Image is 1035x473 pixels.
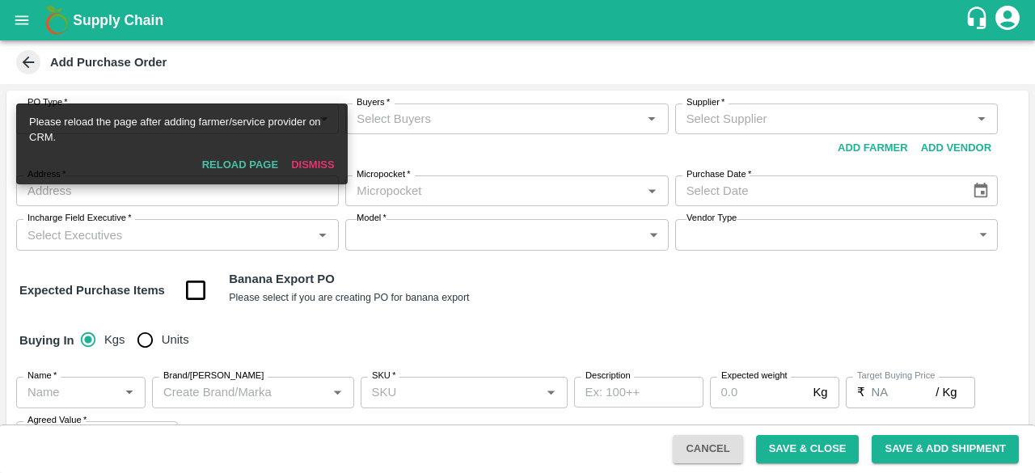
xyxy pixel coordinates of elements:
button: Open [641,108,662,129]
button: Open [312,224,333,245]
span: Kgs [104,331,125,348]
label: Model [357,212,387,225]
input: Create Brand/Marka [157,382,323,403]
input: 0.0 [872,377,936,408]
label: Incharge Field Executive [27,212,131,225]
label: Name [27,370,57,382]
p: ₹ [857,383,865,401]
div: account of current user [993,3,1022,37]
label: SKU [372,370,395,382]
input: 0.0 [42,421,139,452]
button: Open [971,108,992,129]
button: Save & Close [756,435,860,463]
button: Choose date [965,175,996,206]
div: Please reload the page after adding farmer/service provider on CRM. [29,108,335,151]
label: Expected weight [721,370,788,382]
button: Save & Add Shipment [872,435,1019,463]
button: Reload Page [196,151,285,179]
button: open drawer [3,2,40,39]
input: Address [16,175,339,206]
div: buying_in [81,323,202,356]
p: / Kg [936,383,957,401]
input: SKU [365,382,536,403]
label: Target Buying Price [857,370,936,382]
label: Agreed Value [27,414,87,427]
h6: Buying In [13,323,81,357]
label: Description [585,370,631,382]
strong: Expected Purchase Items [19,284,165,297]
button: Cancel [673,435,742,463]
img: logo [40,4,73,36]
img: CloneIcon [181,424,205,450]
button: Open [119,382,140,403]
button: Open [641,180,662,201]
label: Micropocket [357,168,411,181]
input: Select Date [675,175,959,206]
p: Kg [813,383,827,401]
b: Banana Export PO [229,272,334,285]
label: Purchase Date [686,168,751,181]
button: Dismiss [285,151,340,179]
button: Open [327,382,348,403]
div: customer-support [965,6,993,35]
b: Add Purchase Order [50,56,167,69]
input: Select Executives [21,224,307,245]
button: Open [540,382,561,403]
button: Add Vendor [915,134,998,163]
span: Units [162,331,189,348]
a: Supply Chain [73,9,965,32]
small: Please select if you are creating PO for banana export [229,292,469,303]
input: Select Buyers [350,108,636,129]
label: Supplier [686,96,724,109]
label: Brand/[PERSON_NAME] [163,370,264,382]
input: Micropocket [350,180,636,201]
input: 0.0 [710,377,807,408]
label: PO Type [27,96,68,109]
label: Vendor Type [686,212,737,225]
input: Select Supplier [680,108,966,129]
label: Buyers [357,96,390,109]
input: Name [21,382,114,403]
b: Supply Chain [73,12,163,28]
button: Add Farmer [831,134,915,163]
